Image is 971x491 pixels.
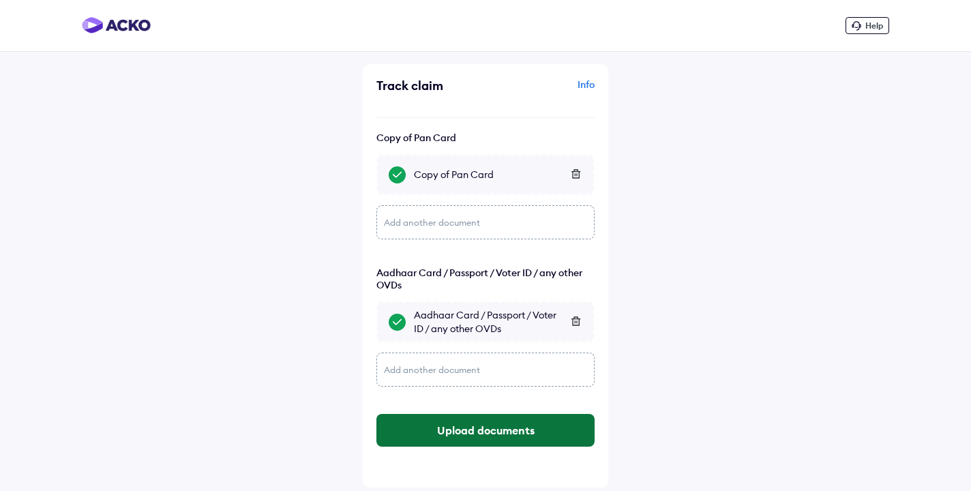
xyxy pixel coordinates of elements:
[376,353,595,387] div: Add another document
[376,414,595,447] button: Upload documents
[376,132,595,144] div: Copy of Pan Card
[489,78,595,104] div: Info
[82,17,151,33] img: horizontal-gradient.png
[414,308,582,336] div: Aadhaar Card / Passport / Voter ID / any other OVDs
[414,168,582,181] div: Copy of Pan Card
[376,267,595,291] div: Aadhaar Card / Passport / Voter ID / any other OVDs
[865,20,883,31] span: Help
[376,205,595,239] div: Add another document
[376,78,482,93] div: Track claim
